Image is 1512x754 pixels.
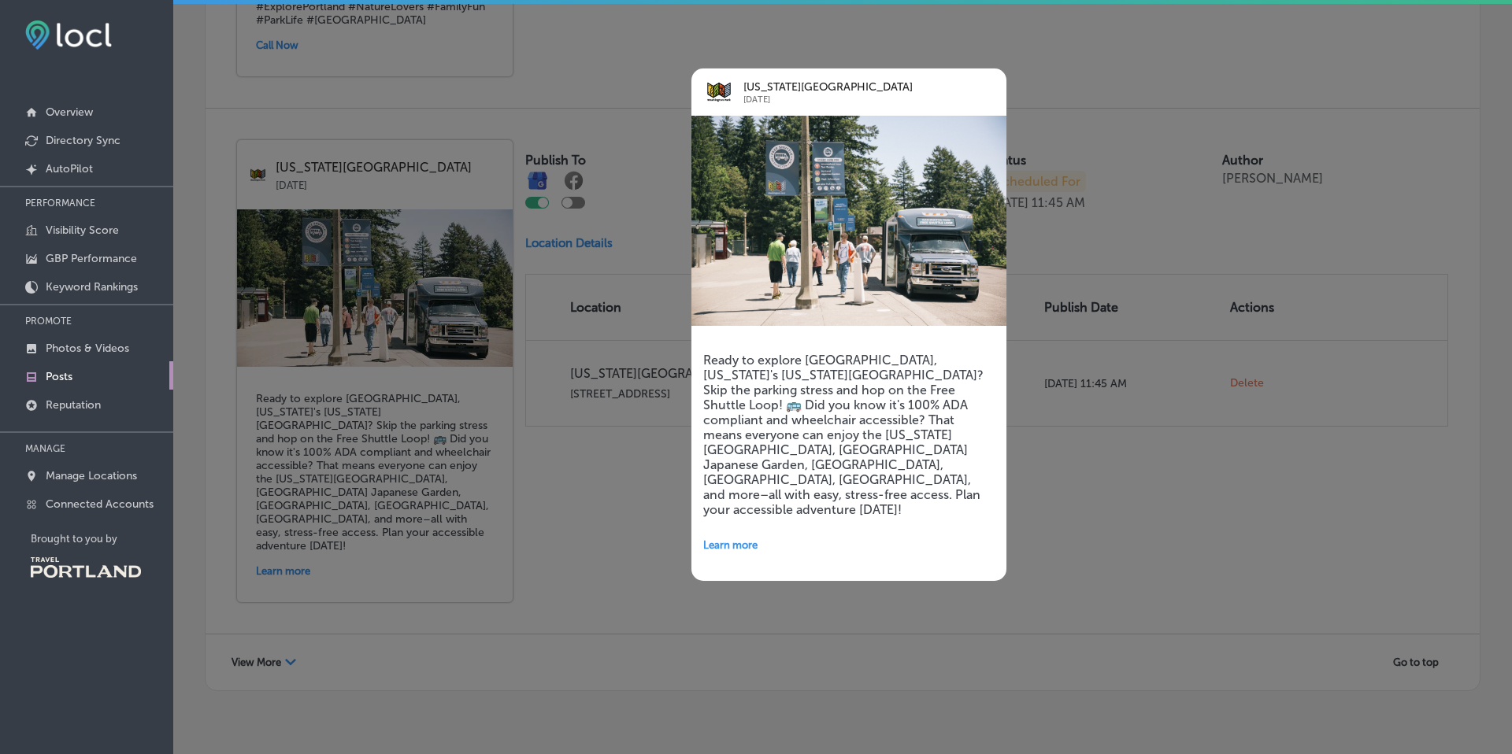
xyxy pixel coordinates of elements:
p: Brought to you by [31,533,173,545]
img: logo [703,76,735,108]
p: Overview [46,105,93,119]
a: Learn more [703,529,995,561]
img: fda3e92497d09a02dc62c9cd864e3231.png [25,20,112,50]
img: Travel Portland [31,557,141,578]
p: [US_STATE][GEOGRAPHIC_DATA] [743,81,962,94]
p: Photos & Videos [46,342,129,355]
p: Directory Sync [46,134,120,147]
p: Posts [46,370,72,383]
p: [DATE] [743,94,962,106]
p: Connected Accounts [46,497,154,511]
img: b0f33bb1-6952-40a5-a1d1-fd4730048fd9_J6A3064.jpg [691,116,1006,326]
span: Learn more [703,539,758,551]
h5: Ready to explore [GEOGRAPHIC_DATA], [US_STATE]'s [US_STATE][GEOGRAPHIC_DATA]? Skip the parking st... [703,353,995,517]
p: Manage Locations [46,469,137,482]
p: Keyword Rankings [46,280,138,294]
p: Visibility Score [46,224,119,237]
p: GBP Performance [46,252,137,265]
p: AutoPilot [46,162,93,176]
p: Reputation [46,398,101,412]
